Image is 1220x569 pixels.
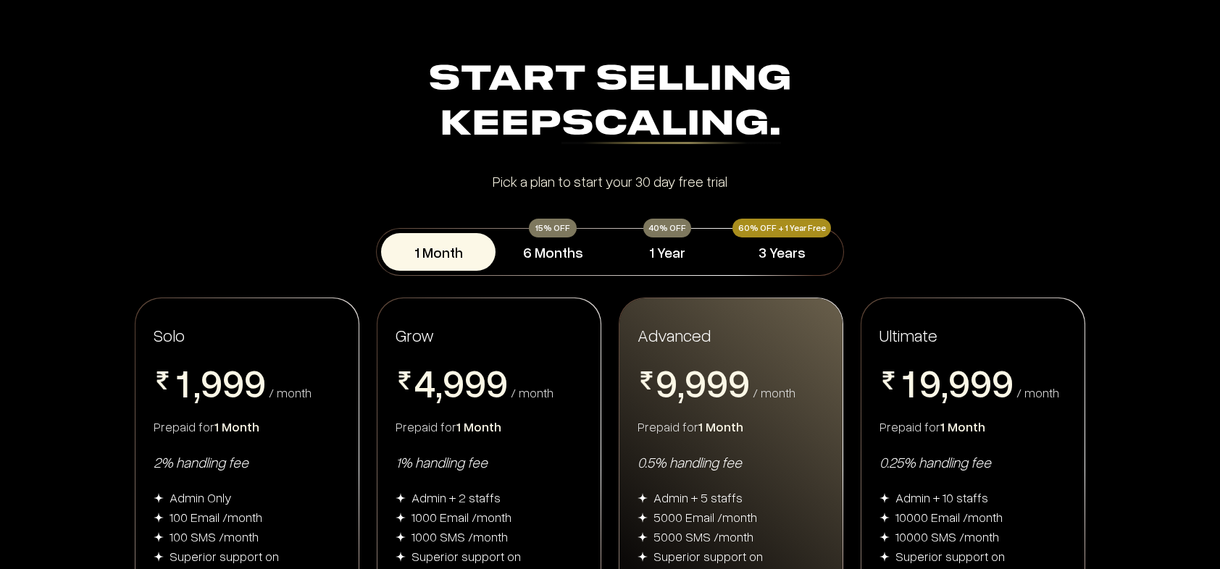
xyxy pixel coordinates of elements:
[638,452,824,471] div: 0.5% handling fee
[154,493,164,503] img: img
[222,363,244,402] span: 9
[653,528,753,545] div: 5000 SMS /month
[170,508,262,526] div: 100 Email /month
[172,402,193,441] span: 2
[895,528,999,545] div: 10000 SMS /month
[154,532,164,542] img: img
[919,363,941,402] span: 9
[895,508,1003,526] div: 10000 Email /month
[154,513,164,523] img: img
[396,371,414,389] img: pricing-rupee
[677,363,685,406] span: ,
[970,363,992,402] span: 9
[201,363,222,402] span: 9
[898,402,919,441] span: 2
[396,513,406,523] img: img
[728,363,750,402] span: 9
[456,418,501,434] span: 1 Month
[141,174,1079,188] div: Pick a plan to start your 30 day free trial
[732,219,831,237] div: 60% OFF + 1 Year Free
[643,219,691,237] div: 40% OFF
[396,452,582,471] div: 1% handling fee
[141,103,1079,148] div: Keep
[880,418,1066,435] div: Prepaid for
[753,386,795,399] div: / month
[898,363,919,402] span: 1
[698,418,743,434] span: 1 Month
[656,363,677,402] span: 9
[653,489,743,506] div: Admin + 5 staffs
[638,493,648,503] img: img
[948,363,970,402] span: 9
[154,371,172,389] img: pricing-rupee
[638,371,656,389] img: pricing-rupee
[414,402,435,441] span: 5
[411,508,511,526] div: 1000 Email /month
[411,528,508,545] div: 1000 SMS /month
[396,418,582,435] div: Prepaid for
[154,324,185,345] span: Solo
[411,489,501,506] div: Admin + 2 staffs
[992,363,1014,402] span: 9
[638,552,648,562] img: img
[1016,386,1059,399] div: / month
[880,452,1066,471] div: 0.25% handling fee
[653,508,757,526] div: 5000 Email /month
[396,532,406,542] img: img
[529,219,577,237] div: 15% OFF
[172,363,193,402] span: 1
[880,493,890,503] img: img
[170,489,232,506] div: Admin Only
[396,552,406,562] img: img
[381,233,496,271] button: 1 Month
[396,324,434,345] span: Grow
[396,493,406,503] img: img
[724,233,839,271] button: 3 Years
[443,363,464,402] span: 9
[511,386,553,399] div: / month
[610,233,724,271] button: 1 Year
[269,386,312,399] div: / month
[940,418,985,434] span: 1 Month
[464,363,486,402] span: 9
[941,363,948,406] span: ,
[486,363,508,402] span: 9
[154,418,340,435] div: Prepaid for
[638,324,711,346] span: Advanced
[561,108,781,144] div: Scaling.
[706,363,728,402] span: 9
[880,513,890,523] img: img
[154,452,340,471] div: 2% handling fee
[193,363,201,406] span: ,
[435,363,443,406] span: ,
[638,418,824,435] div: Prepaid for
[685,363,706,402] span: 9
[880,324,937,346] span: Ultimate
[880,552,890,562] img: img
[244,363,266,402] span: 9
[880,371,898,389] img: pricing-rupee
[496,233,610,271] button: 6 Months
[154,552,164,562] img: img
[414,363,435,402] span: 4
[638,513,648,523] img: img
[141,58,1079,148] div: Start Selling
[214,418,259,434] span: 1 Month
[895,489,988,506] div: Admin + 10 staffs
[170,528,259,545] div: 100 SMS /month
[638,532,648,542] img: img
[880,532,890,542] img: img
